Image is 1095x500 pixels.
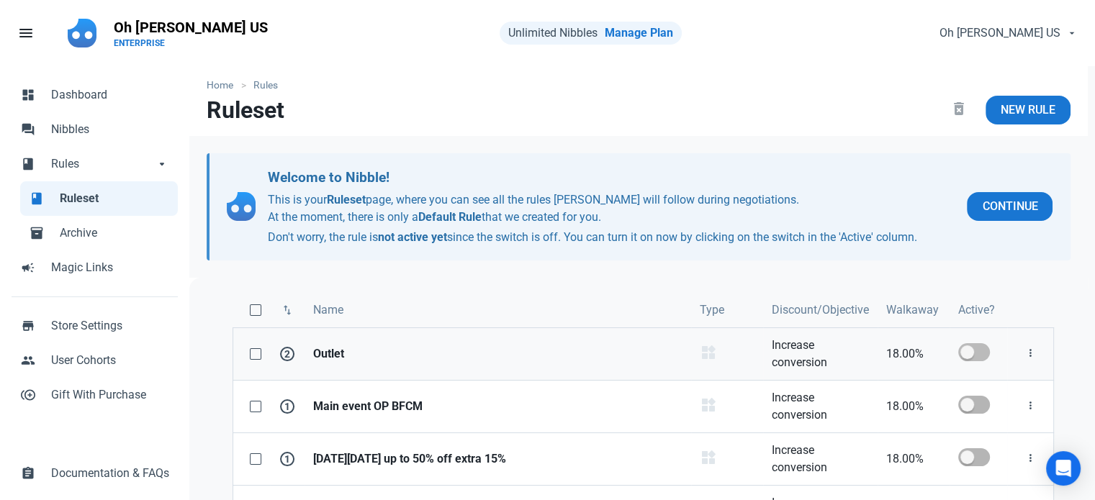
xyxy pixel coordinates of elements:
[378,230,447,244] b: not active yet
[17,24,35,42] span: menu
[878,433,950,485] a: 18.00%
[51,121,169,138] span: Nibbles
[30,224,44,239] span: inventory_2
[51,259,169,276] span: Magic Links
[21,259,35,273] span: campaign
[189,66,1088,96] nav: breadcrumbs
[508,26,598,40] span: Unlimited Nibbles
[21,155,35,170] span: book
[313,398,682,415] strong: Main event OP BFCM
[105,12,276,55] a: Oh [PERSON_NAME] USENTERPRISE
[207,78,240,93] a: Home
[51,155,155,173] span: Rules
[313,345,682,363] strong: Outlet
[51,465,169,482] span: Documentation & FAQs
[313,450,682,468] strong: [DATE][DATE] up to 50% off extra 15%
[12,112,178,147] a: forumNibbles
[700,344,717,361] span: widgets
[927,19,1086,47] button: Oh [PERSON_NAME] US
[700,396,717,414] span: widgets
[12,378,178,412] a: control_point_duplicateGift With Purchase
[878,328,950,380] a: 18.00%
[939,24,1060,42] span: Oh [PERSON_NAME] US
[772,301,869,319] span: Discount/Objective
[21,465,35,479] span: assignment
[268,168,956,188] h2: Welcome to Nibble!
[268,191,956,246] p: This is your page, where you can see all the rules [PERSON_NAME] will follow during negotiations....
[114,17,268,37] p: Oh [PERSON_NAME] US
[700,449,717,466] span: widgets
[763,328,878,380] a: Increase conversion
[20,216,178,250] a: inventory_2Archive
[305,433,691,485] a: [DATE][DATE] up to 50% off extra 15%
[20,181,178,216] a: bookRuleset
[280,452,294,466] span: 1
[60,224,169,242] span: Archive
[12,250,178,285] a: campaignMagic Links
[21,86,35,101] span: dashboard
[21,121,35,135] span: forum
[51,352,169,369] span: User Cohorts
[12,309,178,343] a: storeStore Settings
[12,147,178,181] a: bookRulesarrow_drop_down
[950,100,968,117] span: delete_forever
[12,78,178,112] a: dashboardDashboard
[21,352,35,366] span: people
[982,198,1037,215] span: Continue
[763,381,878,432] a: Increase conversion
[327,193,366,206] b: Ruleset
[207,97,284,123] h1: Ruleset
[700,301,724,319] span: Type
[281,304,294,317] span: swap_vert
[51,86,169,104] span: Dashboard
[958,301,995,319] span: Active?
[938,96,980,124] button: delete_forever
[51,317,169,335] span: Store Settings
[60,190,169,207] span: Ruleset
[878,381,950,432] a: 18.00%
[280,399,294,414] span: 1
[114,37,268,49] p: ENTERPRISE
[305,328,691,380] a: Outlet
[1001,101,1055,119] span: New Rule
[280,347,294,361] span: 2
[155,155,169,170] span: arrow_drop_down
[605,26,673,40] a: Manage Plan
[305,381,691,432] a: Main event OP BFCM
[886,301,939,319] span: Walkaway
[418,210,482,224] b: Default Rule
[268,229,956,246] p: Don't worry, the rule is since the switch is off. You can turn it on now by clicking on the switc...
[986,96,1071,124] a: New Rule
[12,343,178,378] a: peopleUser Cohorts
[1046,451,1081,486] div: Open Intercom Messenger
[21,317,35,332] span: store
[51,386,169,404] span: Gift With Purchase
[313,301,343,319] span: Name
[30,190,44,204] span: book
[763,433,878,485] a: Increase conversion
[12,456,178,491] a: assignmentDocumentation & FAQs
[967,192,1053,221] button: Continue
[21,386,35,401] span: control_point_duplicate
[227,192,256,221] img: nibble-logo.svg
